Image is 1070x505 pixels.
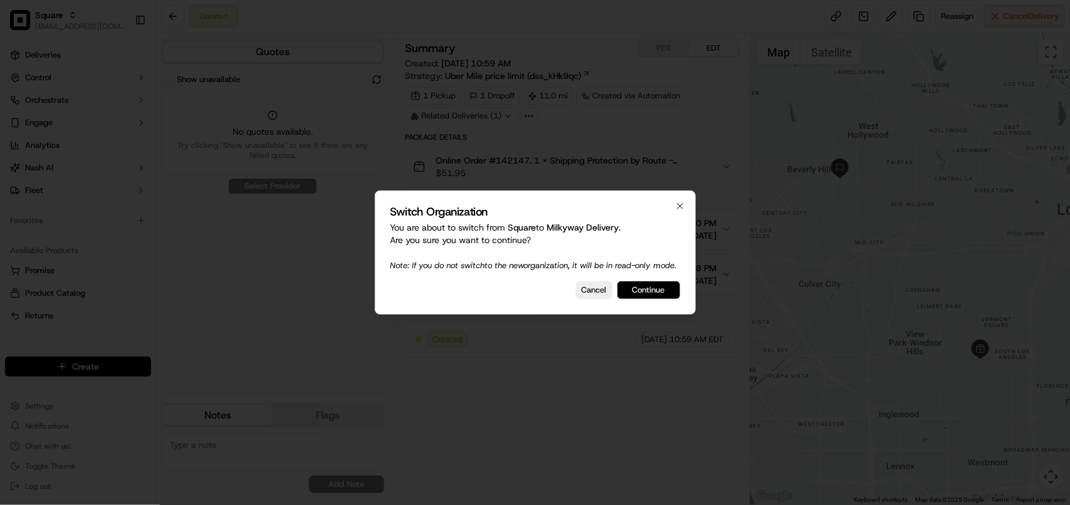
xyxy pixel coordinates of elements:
[88,212,152,222] a: Powered byPylon
[125,212,152,222] span: Pylon
[213,123,228,138] button: Start new chat
[576,281,612,299] button: Cancel
[101,177,206,199] a: 💻API Documentation
[547,222,619,233] span: Milkyway Delivery
[391,260,677,271] span: Note: If you do not switch to the new organization, it will be in read-only mode.
[118,182,201,194] span: API Documentation
[13,13,38,38] img: Nash
[13,120,35,142] img: 1736555255976-a54dd68f-1ca7-489b-9aae-adbdc363a1c4
[13,183,23,193] div: 📗
[43,132,159,142] div: We're available if you need us!
[13,50,228,70] p: Welcome 👋
[8,177,101,199] a: 📗Knowledge Base
[25,182,96,194] span: Knowledge Base
[106,183,116,193] div: 💻
[391,221,680,271] p: You are about to switch from to . Are you sure you want to continue?
[617,281,680,299] button: Continue
[508,222,537,233] span: Square
[391,206,680,217] h2: Switch Organization
[43,120,206,132] div: Start new chat
[33,81,226,94] input: Got a question? Start typing here...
